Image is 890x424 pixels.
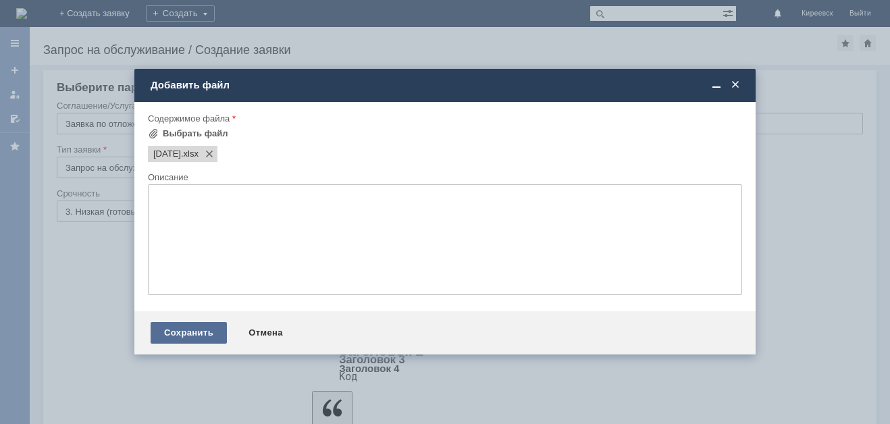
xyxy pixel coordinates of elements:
[163,128,228,139] div: Выбрать файл
[148,173,739,182] div: Описание
[151,79,742,91] div: Добавить файл
[181,149,199,159] span: 13.09.2025.xlsx
[148,114,739,123] div: Содержимое файла
[153,149,181,159] span: 13.09.2025.xlsx
[710,79,723,91] span: Свернуть (Ctrl + M)
[729,79,742,91] span: Закрыть
[5,5,197,27] div: Добрый вечер. Прошу удалить отложенные чеки за [DATE]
